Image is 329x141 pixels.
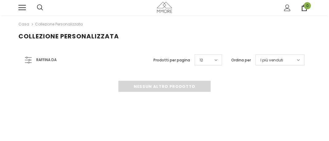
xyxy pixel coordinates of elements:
span: Raffina da [36,57,57,63]
span: Collezione personalizzata [18,32,119,41]
a: Collezione personalizzata [35,22,83,27]
span: 0 [304,2,311,9]
img: Casi MMORE [157,2,172,13]
a: Casa [18,21,29,28]
span: I più venduti [260,57,283,63]
a: 0 [301,5,307,11]
label: Ordina per [231,57,251,63]
span: 12 [200,57,203,63]
label: Prodotti per pagina [153,57,190,63]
